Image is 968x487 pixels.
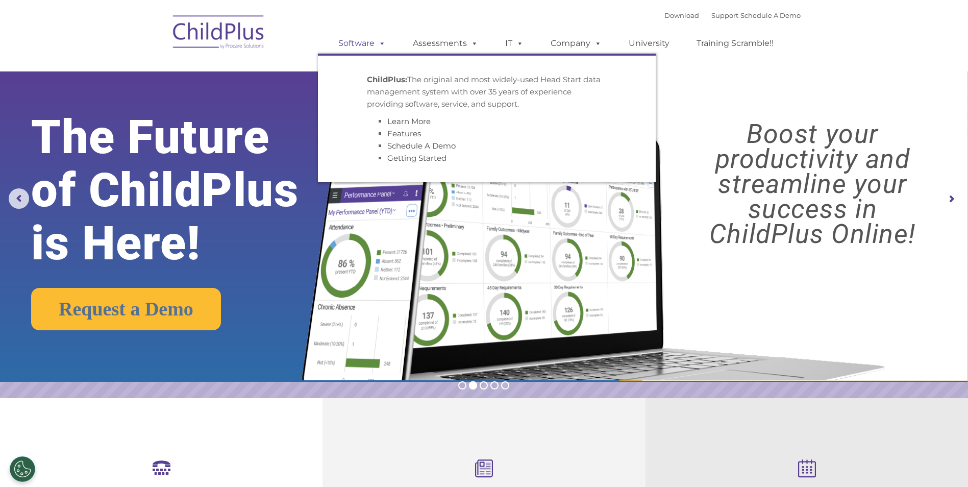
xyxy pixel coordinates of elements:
a: Request a Demo [31,288,221,330]
a: Company [540,33,612,54]
a: Schedule A Demo [740,11,801,19]
a: Support [711,11,738,19]
span: Last name [142,67,173,75]
a: Software [328,33,396,54]
rs-layer: The Future of ChildPlus is Here! [31,111,340,270]
font: | [664,11,801,19]
strong: ChildPlus: [367,75,407,84]
img: ChildPlus by Procare Solutions [168,8,270,59]
a: Download [664,11,699,19]
rs-layer: Boost your productivity and streamline your success in ChildPlus Online! [669,121,956,247]
a: IT [495,33,534,54]
p: The original and most widely-used Head Start data management system with over 35 years of experie... [367,74,607,110]
a: Training Scramble!! [686,33,784,54]
a: Getting Started [387,153,446,163]
span: Phone number [142,109,185,117]
button: Cookies Settings [10,456,35,482]
a: Learn More [387,116,431,126]
a: Assessments [403,33,488,54]
a: Schedule A Demo [387,141,456,151]
a: University [618,33,680,54]
a: Features [387,129,421,138]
